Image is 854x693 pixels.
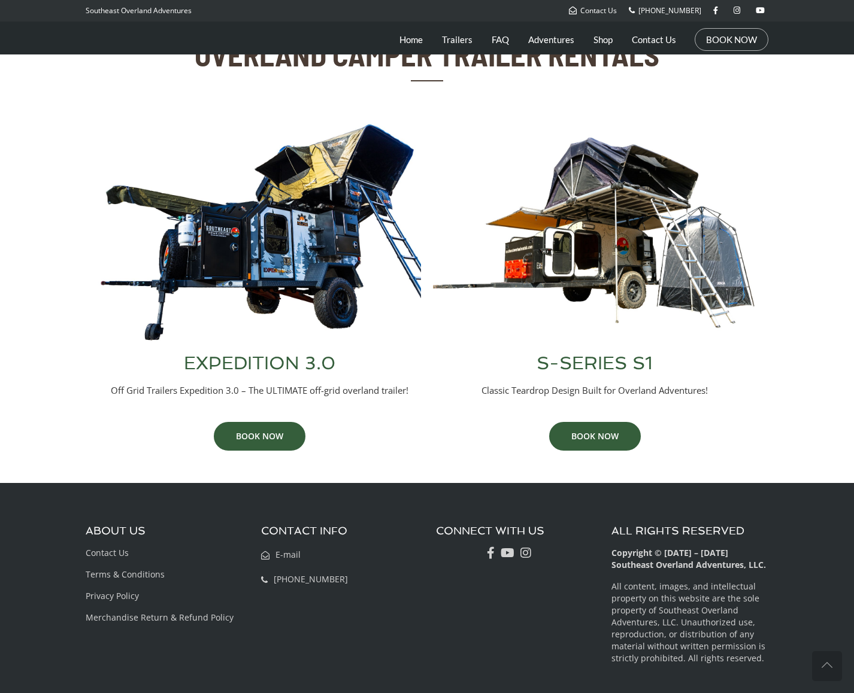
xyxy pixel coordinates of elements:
[528,25,574,54] a: Adventures
[261,549,301,560] a: E-mail
[86,525,243,537] h3: ABOUT US
[611,580,769,664] p: All content, images, and intellectual property on this website are the sole property of Southeast...
[98,123,421,342] img: Off Grid Trailers Expedition 3.0 Overland Trailer Full Setup
[86,3,192,19] p: Southeast Overland Adventures
[98,384,421,397] p: Off Grid Trailers Expedition 3.0 – The ULTIMATE off-grid overland trailer!
[261,573,348,585] a: [PHONE_NUMBER]
[492,25,509,54] a: FAQ
[632,25,676,54] a: Contact Us
[399,25,423,54] a: Home
[593,25,613,54] a: Shop
[86,590,139,601] a: Privacy Policy
[638,5,701,16] span: [PHONE_NUMBER]
[86,612,234,623] a: Merchandise Return & Refund Policy
[436,525,593,537] h3: CONNECT WITH US
[274,573,348,585] span: [PHONE_NUMBER]
[275,549,301,560] span: E-mail
[98,354,421,372] h3: EXPEDITION 3.0
[569,5,617,16] a: Contact Us
[214,422,305,451] a: BOOK NOW
[442,25,473,54] a: Trailers
[433,123,756,342] img: Southeast Overland Adventures S-Series S1 Overland Trailer Full Setup
[549,422,641,451] a: BOOK NOW
[580,5,617,16] span: Contact Us
[86,569,165,580] a: Terms & Conditions
[706,34,757,45] a: BOOK NOW
[611,525,769,537] h3: ALL RIGHTS RESERVED
[192,38,662,71] h2: OVERLAND CAMPER TRAILER RENTALS
[611,547,766,570] b: Copyright © [DATE] – [DATE] Southeast Overland Adventures, LLC.
[629,5,701,16] a: [PHONE_NUMBER]
[86,547,129,558] a: Contact Us
[433,354,756,372] h3: S-SERIES S1
[261,525,419,537] h3: CONTACT INFO
[433,384,756,397] p: Classic Teardrop Design Built for Overland Adventures!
